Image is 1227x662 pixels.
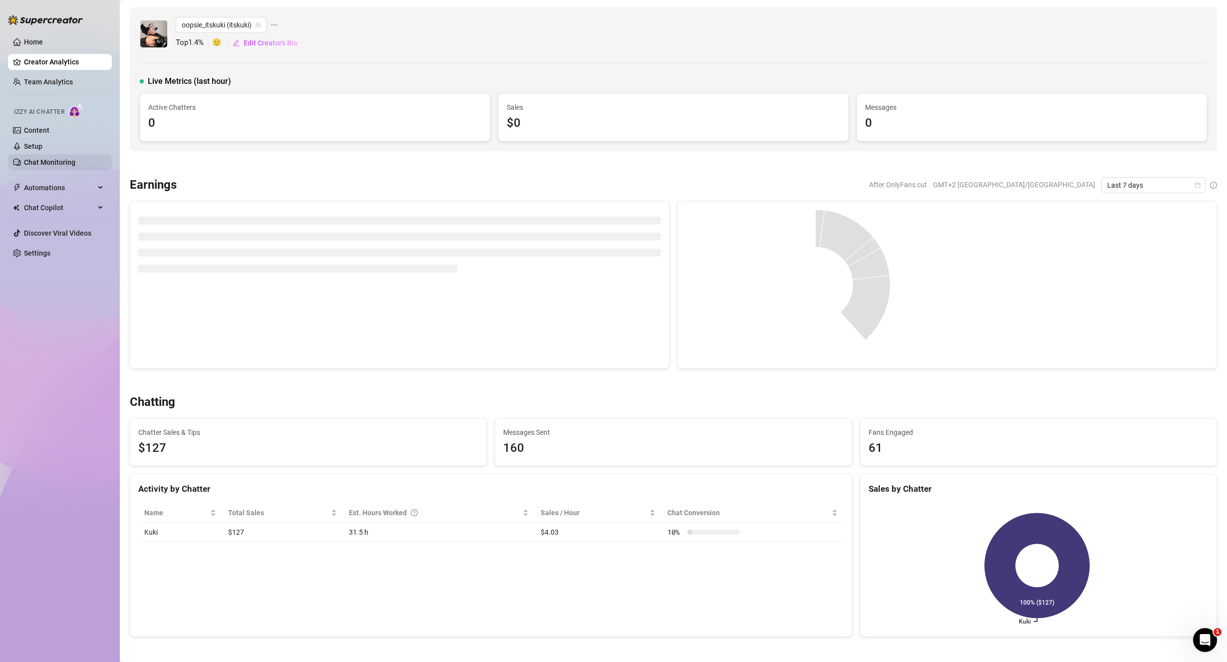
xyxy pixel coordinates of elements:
a: Chat Monitoring [24,158,75,166]
td: 31.5 h [343,523,535,542]
span: Automations [24,180,95,196]
div: Est. Hours Worked [349,507,521,518]
img: Chat Copilot [13,204,19,211]
span: Fans Engaged [869,427,1209,438]
span: calendar [1195,182,1201,188]
div: Activity by Chatter [138,482,844,496]
h3: Chatting [130,394,175,410]
span: Top 1.4 % [176,37,212,49]
th: Name [138,503,222,523]
div: 61 [869,439,1209,458]
span: Name [144,507,208,518]
td: $127 [222,523,343,542]
span: Sales / Hour [541,507,647,518]
span: Chat Conversion [667,507,830,518]
iframe: Intercom live chat [1193,628,1217,652]
th: Chat Conversion [661,503,844,523]
div: 0 [148,114,482,133]
div: Sales by Chatter [869,482,1209,496]
span: Messages Sent [503,427,843,438]
span: 🙂 [212,37,232,49]
a: Team Analytics [24,78,73,86]
span: GMT+2 [GEOGRAPHIC_DATA]/[GEOGRAPHIC_DATA] [933,177,1095,192]
span: Sales [507,102,840,113]
td: $4.03 [535,523,661,542]
th: Sales / Hour [535,503,661,523]
div: 0 [865,114,1199,133]
span: Active Chatters [148,102,482,113]
img: logo-BBDzfeDw.svg [8,15,83,25]
img: AI Chatter [68,103,84,118]
th: Total Sales [222,503,343,523]
a: Content [24,126,49,134]
span: After OnlyFans cut [869,177,927,192]
span: Messages [865,102,1199,113]
span: Total Sales [228,507,329,518]
span: info-circle [1210,182,1217,189]
span: edit [233,39,240,46]
img: oopsie_itskuki [140,20,167,47]
div: 160 [503,439,843,458]
span: Last 7 days [1107,178,1200,193]
a: Settings [24,249,50,257]
span: Live Metrics (last hour) [148,75,231,87]
td: Kuki [138,523,222,542]
text: Kuki [1018,618,1030,625]
span: ellipsis [271,17,278,33]
span: question-circle [411,507,418,518]
span: Edit Creator's Bio [244,39,298,47]
span: team [255,22,261,28]
span: Chat Copilot [24,200,95,216]
a: Setup [24,142,42,150]
span: thunderbolt [13,184,21,192]
a: Home [24,38,43,46]
div: $0 [507,114,840,133]
h3: Earnings [130,177,177,193]
span: Chatter Sales & Tips [138,427,478,438]
span: $127 [138,439,478,458]
a: Discover Viral Videos [24,229,91,237]
span: Izzy AI Chatter [14,107,64,117]
span: oopsie_itskuki (itskuki) [182,17,261,32]
a: Creator Analytics [24,54,104,70]
button: Edit Creator's Bio [232,35,298,51]
span: 10 % [667,527,683,538]
span: 1 [1214,628,1222,636]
